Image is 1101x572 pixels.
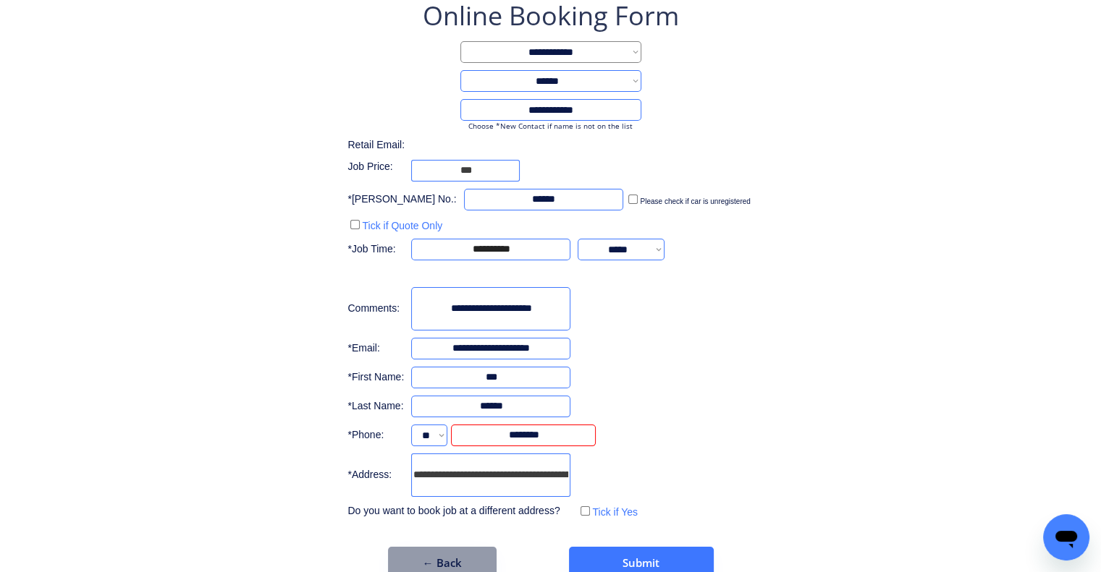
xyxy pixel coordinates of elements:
[347,138,420,153] div: Retail Email:
[347,468,404,482] div: *Address:
[1043,514,1089,560] iframe: Button to launch messaging window
[362,220,442,231] label: Tick if Quote Only
[592,506,638,518] label: Tick if Yes
[347,302,404,316] div: Comments:
[347,428,404,443] div: *Phone:
[460,121,641,131] div: Choose *New Contact if name is not on the list
[347,192,456,207] div: *[PERSON_NAME] No.:
[347,504,570,518] div: Do you want to book job at a different address?
[347,399,404,414] div: *Last Name:
[347,160,404,174] div: Job Price:
[347,242,404,257] div: *Job Time:
[347,370,404,385] div: *First Name:
[347,341,404,356] div: *Email:
[640,197,750,205] label: Please check if car is unregistered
